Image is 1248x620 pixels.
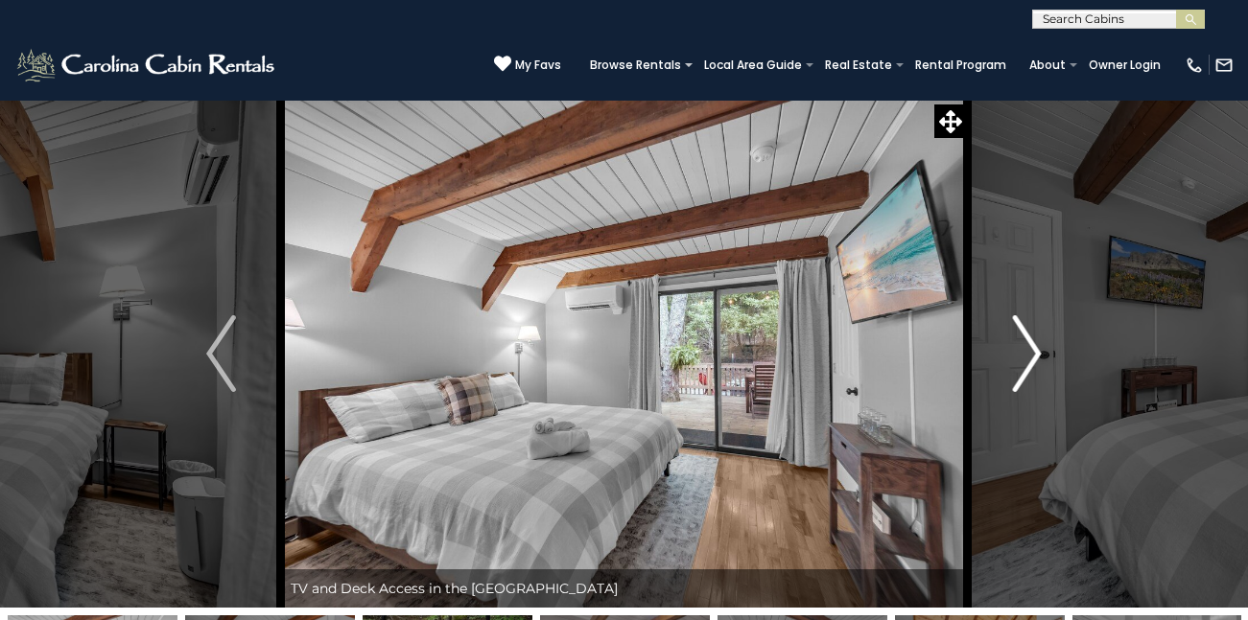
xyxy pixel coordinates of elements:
div: TV and Deck Access in the [GEOGRAPHIC_DATA] [281,569,968,608]
img: mail-regular-white.png [1214,56,1234,75]
img: arrow [1012,315,1041,392]
a: Browse Rentals [580,52,691,79]
button: Previous [161,100,281,608]
a: About [1020,52,1075,79]
img: arrow [206,315,235,392]
button: Next [967,100,1087,608]
a: My Favs [494,55,561,75]
a: Rental Program [906,52,1016,79]
a: Local Area Guide [695,52,812,79]
a: Owner Login [1079,52,1170,79]
span: My Favs [515,57,561,74]
img: phone-regular-white.png [1185,56,1204,75]
img: White-1-2.png [14,46,280,84]
a: Real Estate [815,52,902,79]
